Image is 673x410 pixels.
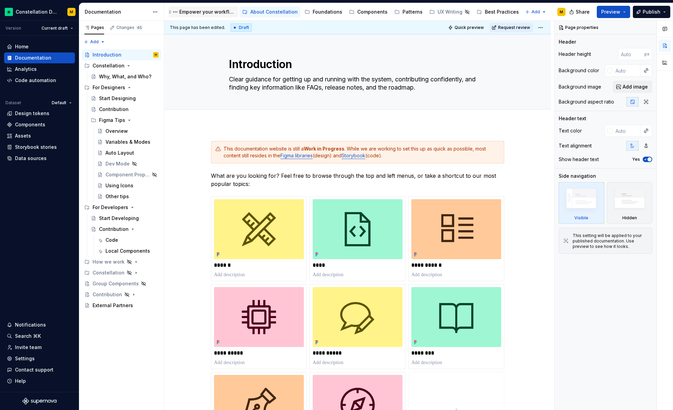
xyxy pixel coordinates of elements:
[607,182,653,224] div: Hidden
[411,287,501,347] img: 1eb66368-bcc6-4c97-93ef-8b9ea3297248.png
[643,9,660,15] span: Publish
[597,6,630,18] button: Preview
[95,147,161,158] a: Auto Layout
[88,213,161,224] a: Start Developing
[95,246,161,256] a: Local Components
[4,376,75,387] button: Help
[93,258,125,265] div: How we work
[4,130,75,141] a: Assets
[15,321,46,328] div: Notifications
[559,127,582,134] div: Text color
[498,25,530,30] span: Request review
[455,25,484,30] span: Quick preview
[99,106,129,113] div: Contribution
[15,66,37,73] div: Analytics
[4,364,75,375] button: Contact support
[559,67,599,74] div: Background color
[95,191,161,202] a: Other tips
[644,51,650,57] p: px
[105,248,150,254] div: Local Components
[474,6,522,17] a: Best Practices
[4,75,75,86] a: Code automation
[4,108,75,119] a: Design tokens
[93,291,122,298] div: Contribution
[559,173,596,179] div: Side navigation
[93,62,125,69] div: Constellation
[93,269,125,276] div: Constellation
[280,153,313,158] a: Figma libraries
[613,64,640,77] input: Auto
[5,100,21,106] div: Dataset
[576,9,590,15] span: Share
[99,215,139,222] div: Start Developing
[155,51,157,58] div: M
[15,132,31,139] div: Assets
[559,142,592,149] div: Text alignment
[438,9,462,15] div: UX Writing
[574,215,588,221] div: Visible
[15,155,47,162] div: Data sources
[93,302,133,309] div: External Partners
[85,9,149,15] div: Documentation
[105,171,150,178] div: Component Properties
[136,25,143,30] span: 45
[523,7,548,17] button: Add
[446,23,487,32] button: Quick preview
[224,145,500,159] div: This documentation website is still a . While we are working to set this up as quick as possible,...
[82,60,161,71] div: Constellation
[99,117,125,124] div: Figma Tips
[95,235,161,246] a: Code
[357,9,388,15] div: Components
[601,9,620,15] span: Preview
[15,54,51,61] div: Documentation
[346,6,390,17] a: Components
[88,104,161,115] a: Contribution
[559,115,586,122] div: Header text
[105,149,134,156] div: Auto Layout
[105,237,118,243] div: Code
[15,144,57,151] div: Storybook stories
[4,52,75,63] a: Documentation
[168,5,522,19] div: Page tree
[573,233,648,249] div: This setting will be applied to your published documentation. Use preview to see how it looks.
[4,64,75,75] a: Analytics
[88,224,161,235] a: Contribution
[228,74,485,93] textarea: Clear guidance for getting up and running with the system, contributing confidently, and finding ...
[231,23,252,32] div: Draft
[105,193,129,200] div: Other tips
[82,49,161,311] div: Page tree
[485,9,519,15] div: Best Practices
[559,182,604,224] div: Visible
[99,226,129,233] div: Contribution
[88,93,161,104] a: Start Designing
[5,26,21,31] div: Version
[214,199,304,259] img: a87cc75a-2789-49bb-9507-2b7e077e9636.png
[22,398,56,405] svg: Supernova Logo
[559,156,599,163] div: Show header text
[16,9,59,15] div: Constellation Design System
[228,56,485,73] textarea: Introduction
[82,49,161,60] a: IntroductionM
[82,278,161,289] a: Group Components
[411,199,501,259] img: 843c668c-9ff3-432f-979c-5a04b66ef8c2.png
[313,9,342,15] div: Foundations
[613,81,652,93] button: Add image
[214,287,304,347] img: 94e451e6-7954-42d8-b3dc-74ba29637acc.png
[4,353,75,364] a: Settings
[15,121,45,128] div: Components
[403,9,423,15] div: Patterns
[618,48,644,60] input: Auto
[95,180,161,191] a: Using Icons
[99,73,151,80] div: Why, What, and Who?
[4,142,75,153] a: Storybook stories
[49,98,75,108] button: Default
[84,25,104,30] div: Pages
[88,115,161,126] div: Figma Tips
[559,98,614,105] div: Background aspect ratio
[15,355,35,362] div: Settings
[170,25,225,30] span: This page has been edited.
[427,6,473,17] a: UX Writing
[95,137,161,147] a: Variables & Modes
[105,139,150,145] div: Variables & Modes
[613,125,640,137] input: Auto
